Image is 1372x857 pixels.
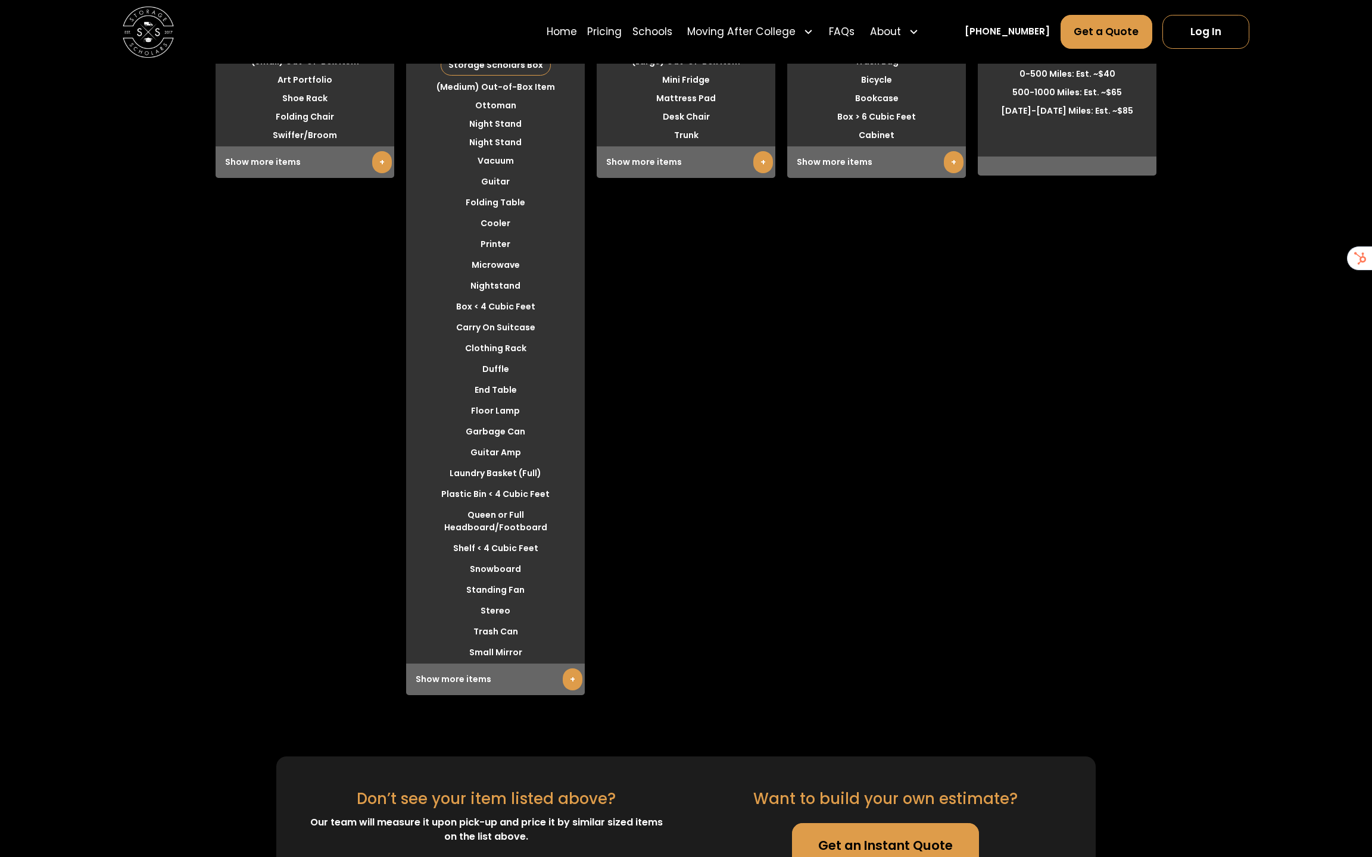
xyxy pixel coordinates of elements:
li: Box < 4 Cubic Feet [406,298,585,316]
a: + [372,151,392,173]
li: Cabinet [787,126,966,145]
a: Home [547,14,577,50]
div: Our team will measure it upon pick-up and price it by similar sized items on the list above. [307,815,666,844]
li: Guitar Amp [406,443,585,462]
li: Trash Can [406,623,585,641]
a: FAQs [829,14,855,50]
div: Don’t see your item listed above? [357,787,616,811]
div: Show more items [787,146,966,178]
li: Art Portfolio [216,71,394,89]
li: 500-1000 Miles: Est. ~$65 [978,83,1156,102]
div: Moving After College [682,14,819,50]
li: Laundry Basket (Full) [406,464,585,483]
div: Show more items [216,146,394,178]
li: Small Mirror [406,643,585,662]
div: Show more items [597,146,775,178]
a: Schools [632,14,672,50]
li: 0-500 Miles: Est. ~$40 [978,65,1156,83]
li: [DATE]-[DATE] Miles: Est. ~$85 [978,102,1156,120]
li: (Medium) Out-of-Box Item [406,78,585,96]
a: Get a Quote [1061,15,1152,49]
img: Storage Scholars main logo [123,7,174,58]
li: Microwave [406,256,585,274]
li: Box > 6 Cubic Feet [787,108,966,126]
div: Moving After College [687,24,796,40]
li: Floor Lamp [406,402,585,420]
li: Ottoman [406,96,585,115]
li: Queen or Full Headboard/Footboard [406,506,585,537]
li: Desk Chair [597,108,775,126]
li: Night Stand [406,133,585,152]
a: Log In [1162,15,1249,49]
a: [PHONE_NUMBER] [965,25,1050,39]
div: Want to build your own estimate? [753,787,1018,811]
li: Bicycle [787,71,966,89]
li: Standing Fan [406,581,585,599]
div: About [865,14,924,50]
li: Trunk [597,126,775,145]
li: Folding Table [406,193,585,212]
li: Guitar [406,173,585,191]
li: Clothing Rack [406,339,585,358]
li: Duffle [406,360,585,379]
li: Cooler [406,214,585,233]
li: Carry On Suitcase [406,318,585,337]
li: Snowboard [406,560,585,578]
div: Storage Scholars Box [441,55,550,75]
li: Vacuum [406,152,585,170]
a: + [563,668,582,690]
div: About [870,24,901,40]
li: Plastic Bin < 4 Cubic Feet [406,485,585,503]
li: Bookcase [787,89,966,108]
li: Stereo [406,602,585,620]
li: Night Stand [406,115,585,133]
li: Folding Chair [216,108,394,126]
div: Show more items [406,664,585,695]
li: Mattress Pad [597,89,775,108]
a: + [753,151,773,173]
li: Mini Fridge [597,71,775,89]
a: Pricing [587,14,622,50]
li: Swiffer/Broom [216,126,394,145]
li: Printer [406,235,585,254]
li: Nightstand [406,277,585,295]
li: Shoe Rack [216,89,394,108]
a: + [944,151,963,173]
li: End Table [406,381,585,399]
li: Garbage Can [406,423,585,441]
li: Shelf < 4 Cubic Feet [406,539,585,558]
